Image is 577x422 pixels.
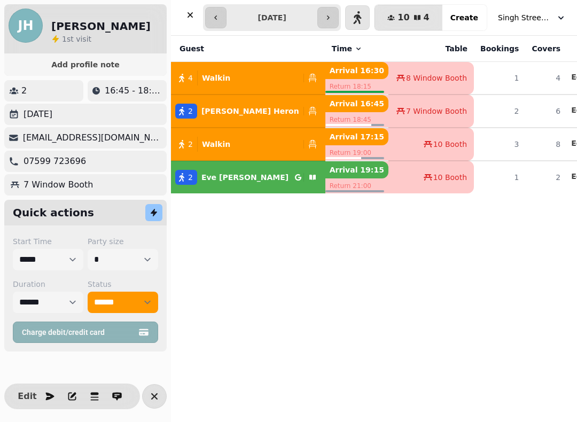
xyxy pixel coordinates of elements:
[171,165,325,190] button: 2Eve [PERSON_NAME]
[105,84,162,97] p: 16:45 - 18:45
[62,34,91,44] p: visit
[13,205,94,220] h2: Quick actions
[24,108,52,121] p: [DATE]
[188,139,193,150] span: 2
[433,139,467,150] span: 10 Booth
[21,392,34,401] span: Edit
[525,161,567,193] td: 2
[24,155,86,168] p: 07599 723696
[201,172,288,183] p: Eve [PERSON_NAME]
[474,62,525,95] td: 1
[474,95,525,128] td: 2
[325,79,388,94] p: Return 18:15
[525,36,567,62] th: Covers
[388,36,474,62] th: Table
[13,322,158,343] button: Charge debit/credit card
[67,35,76,43] span: st
[325,178,388,193] p: Return 21:00
[23,131,162,144] p: [EMAIL_ADDRESS][DOMAIN_NAME]
[474,36,525,62] th: Bookings
[474,128,525,161] td: 3
[13,279,83,290] label: Duration
[406,106,467,116] span: 7 Window Booth
[442,5,487,30] button: Create
[474,161,525,193] td: 1
[525,95,567,128] td: 6
[202,139,230,150] p: Walkin
[17,61,154,68] span: Add profile note
[202,73,230,83] p: Walkin
[332,43,363,54] button: Time
[24,178,93,191] p: 7 Window Booth
[325,112,388,127] p: Return 18:45
[525,62,567,95] td: 4
[325,62,388,79] p: Arrival 16:30
[171,131,325,157] button: 2Walkin
[201,106,299,116] p: [PERSON_NAME] Heron
[397,13,409,22] span: 10
[525,128,567,161] td: 8
[325,145,388,160] p: Return 19:00
[171,36,325,62] th: Guest
[22,329,136,336] span: Charge debit/credit card
[424,13,430,22] span: 4
[18,19,33,32] span: JH
[51,19,151,34] h2: [PERSON_NAME]
[188,106,193,116] span: 2
[13,236,83,247] label: Start Time
[325,128,388,145] p: Arrival 17:15
[62,35,67,43] span: 1
[88,279,158,290] label: Status
[332,43,352,54] span: Time
[88,236,158,247] label: Party size
[325,95,388,112] p: Arrival 16:45
[433,172,467,183] span: 10 Booth
[171,65,325,91] button: 4Walkin
[171,98,325,124] button: 2[PERSON_NAME] Heron
[188,73,193,83] span: 4
[21,84,27,97] p: 2
[188,172,193,183] span: 2
[450,14,478,21] span: Create
[9,58,162,72] button: Add profile note
[17,386,38,407] button: Edit
[325,161,388,178] p: Arrival 19:15
[375,5,442,30] button: 104
[406,73,467,83] span: 8 Window Booth
[498,12,551,23] span: Singh Street Bruntsfield
[492,8,573,27] button: Singh Street Bruntsfield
